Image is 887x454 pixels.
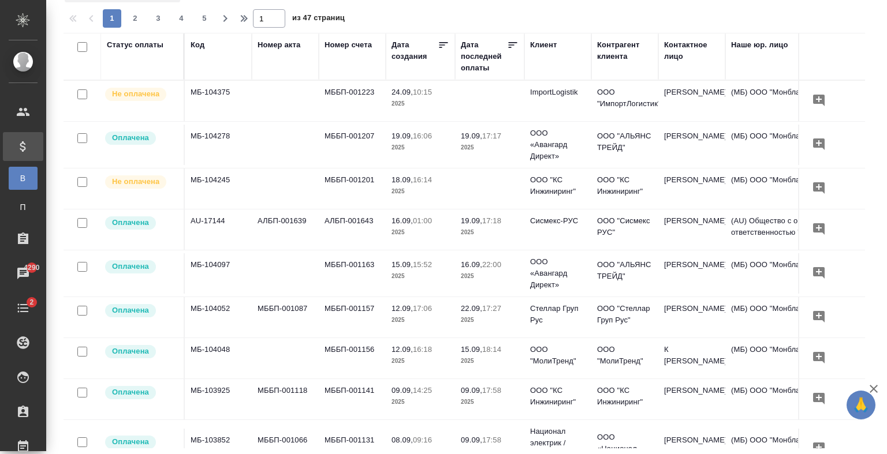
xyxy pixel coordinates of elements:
button: 4 [172,9,191,28]
td: АЛБП-001639 [252,209,319,250]
p: 09:16 [413,436,432,444]
td: МБ-104245 [185,168,252,209]
p: ООО "МолиТренд" [597,344,653,367]
p: Не оплачена [112,176,159,187]
td: МБ-104052 [185,297,252,337]
p: 2025 [392,271,449,282]
td: [PERSON_NAME] [658,125,725,165]
p: 2025 [392,227,449,238]
td: [PERSON_NAME] [658,168,725,209]
td: [PERSON_NAME] [658,379,725,419]
span: П [14,201,32,213]
td: АЛБП-001643 [319,209,386,250]
p: 2025 [461,396,519,408]
p: 15.09, [392,260,413,269]
button: 5 [195,9,214,28]
td: (МБ) ООО "Монблан" [725,379,864,419]
p: 19.09, [392,132,413,140]
p: 17:58 [482,386,501,395]
a: 4290 [3,259,43,288]
p: Оплачена [112,261,149,272]
p: 09.09, [461,436,482,444]
td: (МБ) ООО "Монблан" [725,168,864,209]
td: МБ-104278 [185,125,252,165]
span: 2 [23,297,40,308]
p: Оплачена [112,132,149,144]
p: ООО "КС Инжиниринг" [597,385,653,408]
p: 16:06 [413,132,432,140]
td: (МБ) ООО "Монблан" [725,297,864,337]
span: 🙏 [851,393,871,417]
td: МББП-001087 [252,297,319,337]
div: Код [191,39,204,51]
div: Дата последней оплаты [461,39,507,74]
td: (МБ) ООО "Монблан" [725,253,864,294]
p: Стеллар Груп Рус [530,303,586,326]
span: 2 [126,13,144,24]
p: 10:15 [413,88,432,96]
span: 5 [195,13,214,24]
span: 4290 [17,262,46,273]
p: 09.09, [461,386,482,395]
td: (МБ) ООО "Монблан" [725,125,864,165]
span: 4 [172,13,191,24]
div: Контрагент клиента [597,39,653,62]
p: 16.09, [392,216,413,225]
td: МБ-104048 [185,338,252,378]
a: П [9,196,38,219]
button: 🙏 [847,391,875,419]
p: 17:06 [413,304,432,313]
span: 3 [149,13,167,24]
p: 16.09, [461,260,482,269]
td: (AU) Общество с ограниченной ответственностью "АЛС" [725,209,864,250]
td: МББП-001163 [319,253,386,294]
td: МББП-001118 [252,379,319,419]
p: ООО "КС Инжиниринг" [530,174,586,197]
div: Дата создания [392,39,438,62]
p: 18.09, [392,175,413,184]
p: 16:14 [413,175,432,184]
p: 18:14 [482,345,501,354]
td: (МБ) ООО "Монблан" [725,338,864,378]
p: ООО «Авангард Директ» [530,127,586,162]
p: 2025 [461,142,519,153]
p: 12.09, [392,345,413,354]
p: 19.09, [461,216,482,225]
p: 2025 [392,98,449,110]
p: ООО "КС Инжиниринг" [530,385,586,408]
td: [PERSON_NAME] [658,297,725,337]
td: [PERSON_NAME] [658,81,725,121]
p: 17:58 [482,436,501,444]
p: ООО "КС Инжиниринг" [597,174,653,197]
td: МББП-001207 [319,125,386,165]
td: МББП-001223 [319,81,386,121]
td: МБ-104097 [185,253,252,294]
p: 24.09, [392,88,413,96]
div: Номер счета [325,39,372,51]
button: 2 [126,9,144,28]
p: 15.09, [461,345,482,354]
p: 08.09, [392,436,413,444]
td: [PERSON_NAME] [658,253,725,294]
p: 2025 [392,314,449,326]
span: из 47 страниц [292,11,345,28]
p: 17:18 [482,216,501,225]
p: 15:52 [413,260,432,269]
p: 12.09, [392,304,413,313]
p: Сисмекс-РУС [530,215,586,227]
p: Оплачена [112,217,149,228]
td: МББП-001201 [319,168,386,209]
a: 2 [3,294,43,322]
p: 22:00 [482,260,501,269]
p: ООО "МолиТренд" [530,344,586,367]
p: ООО "Сисмекс РУС" [597,215,653,238]
p: 2025 [461,355,519,367]
td: [PERSON_NAME] [658,209,725,250]
p: 2025 [461,271,519,282]
button: 3 [149,9,167,28]
div: Статус оплаты [107,39,163,51]
p: 22.09, [461,304,482,313]
p: 2025 [461,314,519,326]
p: ООО "Стеллар Груп Рус" [597,303,653,326]
a: В [9,167,38,190]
